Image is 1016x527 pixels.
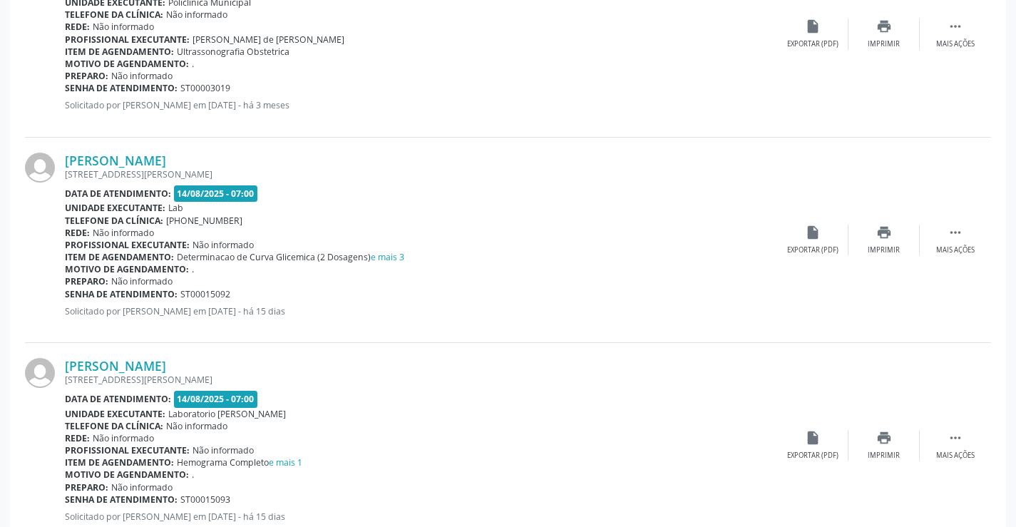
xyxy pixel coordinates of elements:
[65,99,777,111] p: Solicitado por [PERSON_NAME] em [DATE] - há 3 meses
[787,245,838,255] div: Exportar (PDF)
[876,19,892,34] i: print
[65,456,174,469] b: Item de agendamento:
[25,153,55,183] img: img
[65,188,171,200] b: Data de atendimento:
[269,456,302,469] a: e mais 1
[936,451,975,461] div: Mais ações
[65,239,190,251] b: Profissional executante:
[65,251,174,263] b: Item de agendamento:
[65,82,178,94] b: Senha de atendimento:
[168,202,183,214] span: Lab
[174,391,258,407] span: 14/08/2025 - 07:00
[65,444,190,456] b: Profissional executante:
[166,420,227,432] span: Não informado
[166,9,227,21] span: Não informado
[65,275,108,287] b: Preparo:
[193,239,254,251] span: Não informado
[93,432,154,444] span: Não informado
[111,275,173,287] span: Não informado
[805,19,821,34] i: insert_drive_file
[65,393,171,405] b: Data de atendimento:
[180,493,230,506] span: ST00015093
[111,70,173,82] span: Não informado
[192,469,194,481] span: .
[65,58,189,70] b: Motivo de agendamento:
[876,225,892,240] i: print
[787,39,838,49] div: Exportar (PDF)
[371,251,404,263] a: e mais 3
[805,225,821,240] i: insert_drive_file
[65,168,777,180] div: [STREET_ADDRESS][PERSON_NAME]
[65,288,178,300] b: Senha de atendimento:
[193,444,254,456] span: Não informado
[65,408,165,420] b: Unidade executante:
[65,263,189,275] b: Motivo de agendamento:
[65,493,178,506] b: Senha de atendimento:
[111,481,173,493] span: Não informado
[65,70,108,82] b: Preparo:
[805,430,821,446] i: insert_drive_file
[25,358,55,388] img: img
[65,469,189,481] b: Motivo de agendamento:
[65,432,90,444] b: Rede:
[948,430,963,446] i: 
[65,9,163,21] b: Telefone da clínica:
[948,225,963,240] i: 
[936,245,975,255] div: Mais ações
[936,39,975,49] div: Mais ações
[948,19,963,34] i: 
[65,227,90,239] b: Rede:
[65,481,108,493] b: Preparo:
[177,456,302,469] span: Hemograma Completo
[787,451,838,461] div: Exportar (PDF)
[168,408,286,420] span: Laboratorio [PERSON_NAME]
[174,185,258,202] span: 14/08/2025 - 07:00
[65,420,163,432] b: Telefone da clínica:
[868,39,900,49] div: Imprimir
[65,46,174,58] b: Item de agendamento:
[868,451,900,461] div: Imprimir
[93,21,154,33] span: Não informado
[65,21,90,33] b: Rede:
[192,263,194,275] span: .
[65,358,166,374] a: [PERSON_NAME]
[876,430,892,446] i: print
[65,202,165,214] b: Unidade executante:
[180,288,230,300] span: ST00015092
[177,251,404,263] span: Determinacao de Curva Glicemica (2 Dosagens)
[192,58,194,70] span: .
[65,511,777,523] p: Solicitado por [PERSON_NAME] em [DATE] - há 15 dias
[65,374,777,386] div: [STREET_ADDRESS][PERSON_NAME]
[65,34,190,46] b: Profissional executante:
[868,245,900,255] div: Imprimir
[166,215,242,227] span: [PHONE_NUMBER]
[65,215,163,227] b: Telefone da clínica:
[177,46,289,58] span: Ultrassonografia Obstetrica
[65,305,777,317] p: Solicitado por [PERSON_NAME] em [DATE] - há 15 dias
[193,34,344,46] span: [PERSON_NAME] de [PERSON_NAME]
[65,153,166,168] a: [PERSON_NAME]
[180,82,230,94] span: ST00003019
[93,227,154,239] span: Não informado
